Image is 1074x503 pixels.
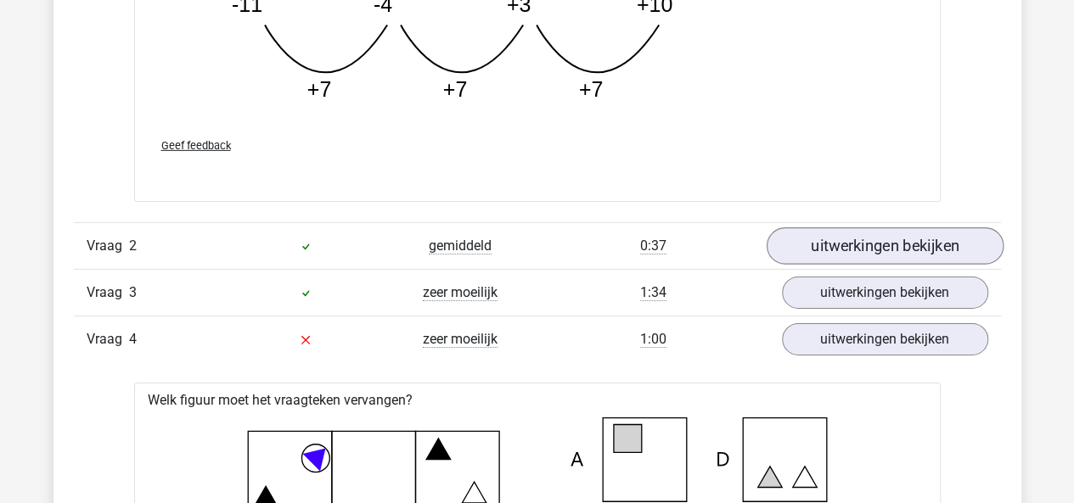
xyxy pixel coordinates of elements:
[442,77,467,101] tspan: +7
[129,284,137,300] span: 3
[766,227,1003,265] a: uitwerkingen bekijken
[129,238,137,254] span: 2
[429,238,492,254] span: gemiddeld
[87,236,129,256] span: Vraag
[640,331,666,348] span: 1:00
[578,77,603,101] tspan: +7
[87,329,129,349] span: Vraag
[640,238,666,254] span: 0:37
[782,277,988,309] a: uitwerkingen bekijken
[423,331,498,348] span: zeer moeilijk
[161,139,231,152] span: Geef feedback
[423,284,498,301] span: zeer moeilijk
[129,331,137,347] span: 4
[782,323,988,355] a: uitwerkingen bekijken
[306,77,331,101] tspan: +7
[640,284,666,301] span: 1:34
[87,282,129,303] span: Vraag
